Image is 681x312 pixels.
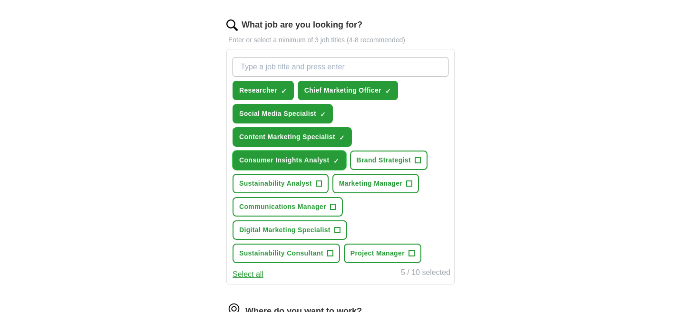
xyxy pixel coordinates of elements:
button: Consumer Insights Analyst✓ [233,151,346,170]
button: Brand Strategist [350,151,428,170]
span: Brand Strategist [357,155,411,165]
input: Type a job title and press enter [233,57,448,77]
span: ✓ [333,157,339,165]
span: ✓ [339,134,345,142]
span: Marketing Manager [339,179,403,189]
span: Sustainability Consultant [239,248,323,258]
button: Social Media Specialist✓ [233,104,333,123]
span: Chief Marketing Officer [304,85,381,95]
button: Sustainability Analyst [233,174,329,193]
button: Chief Marketing Officer✓ [298,81,398,100]
span: Researcher [239,85,277,95]
button: Marketing Manager [332,174,419,193]
button: Researcher✓ [233,81,294,100]
span: Consumer Insights Analyst [239,155,330,165]
span: ✓ [320,111,326,118]
span: Project Manager [350,248,405,258]
img: search.png [226,19,238,31]
button: Select all [233,269,263,280]
span: ✓ [281,87,287,95]
span: Social Media Specialist [239,109,316,119]
button: Project Manager [344,244,421,263]
button: Digital Marketing Specialist [233,220,347,240]
label: What job are you looking for? [242,19,362,31]
span: ✓ [385,87,391,95]
p: Enter or select a minimum of 3 job titles (4-8 recommended) [226,35,455,45]
button: Sustainability Consultant [233,244,340,263]
span: Sustainability Analyst [239,179,312,189]
button: Content Marketing Specialist✓ [233,127,352,147]
span: Content Marketing Specialist [239,132,335,142]
span: Communications Manager [239,202,326,212]
div: 5 / 10 selected [401,267,450,280]
span: Digital Marketing Specialist [239,225,331,235]
button: Communications Manager [233,197,343,217]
